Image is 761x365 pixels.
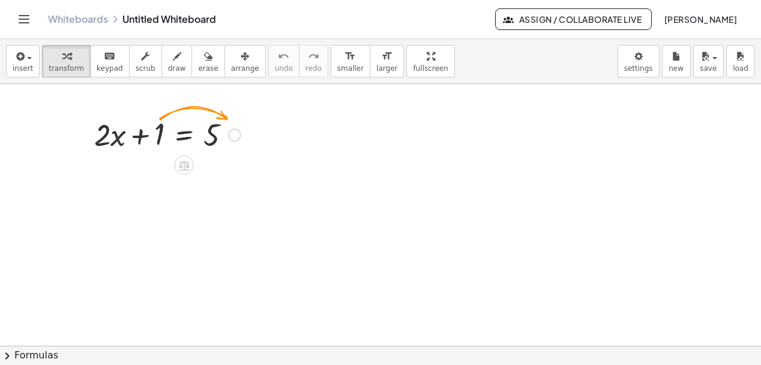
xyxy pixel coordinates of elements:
[104,49,115,64] i: keyboard
[6,45,40,77] button: insert
[90,45,130,77] button: keyboardkeypad
[231,64,259,73] span: arrange
[337,64,364,73] span: smaller
[733,64,748,73] span: load
[136,64,155,73] span: scrub
[654,8,747,30] button: [PERSON_NAME]
[331,45,370,77] button: format_sizesmaller
[370,45,404,77] button: format_sizelarger
[406,45,454,77] button: fullscreen
[48,13,108,25] a: Whiteboards
[344,49,356,64] i: format_size
[129,45,162,77] button: scrub
[376,64,397,73] span: larger
[624,64,653,73] span: settings
[305,64,322,73] span: redo
[224,45,266,77] button: arrange
[13,64,33,73] span: insert
[505,14,642,25] span: Assign / Collaborate Live
[14,10,34,29] button: Toggle navigation
[662,45,691,77] button: new
[669,64,684,73] span: new
[664,14,737,25] span: [PERSON_NAME]
[268,45,299,77] button: undoundo
[693,45,724,77] button: save
[49,64,84,73] span: transform
[299,45,328,77] button: redoredo
[42,45,91,77] button: transform
[700,64,717,73] span: save
[175,155,194,175] div: Apply the same math to both sides of the equation
[275,64,293,73] span: undo
[191,45,224,77] button: erase
[198,64,218,73] span: erase
[618,45,660,77] button: settings
[97,64,123,73] span: keypad
[413,64,448,73] span: fullscreen
[308,49,319,64] i: redo
[381,49,393,64] i: format_size
[278,49,289,64] i: undo
[168,64,186,73] span: draw
[495,8,652,30] button: Assign / Collaborate Live
[161,45,193,77] button: draw
[726,45,755,77] button: load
